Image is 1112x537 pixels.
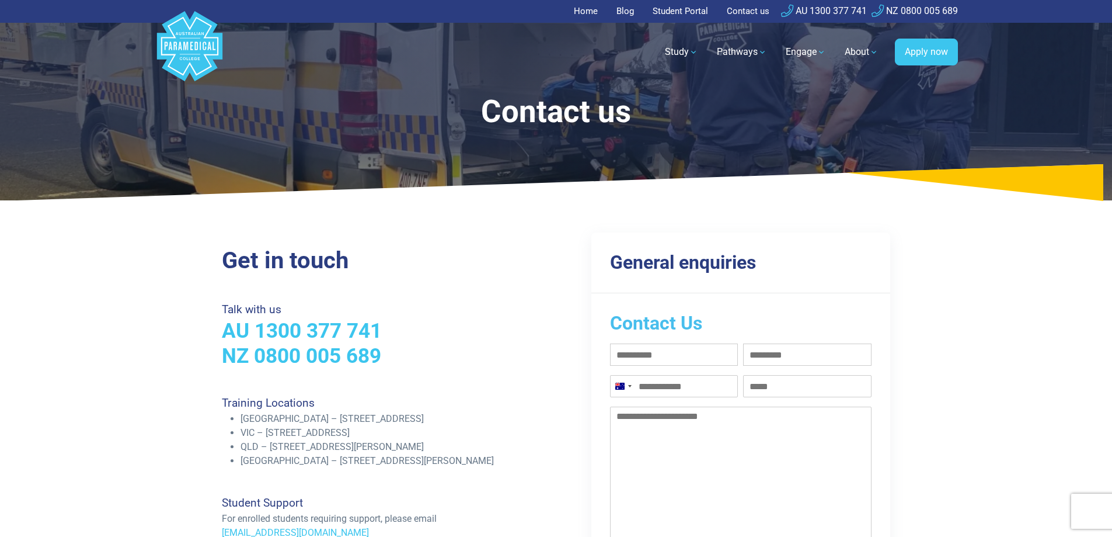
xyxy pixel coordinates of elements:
h4: Student Support [222,496,549,510]
li: QLD – [STREET_ADDRESS][PERSON_NAME] [240,440,549,454]
button: Selected country [611,376,635,397]
h2: Get in touch [222,247,549,275]
a: NZ 0800 005 689 [222,344,381,368]
a: AU 1300 377 741 [222,318,382,343]
h4: Training Locations [222,396,549,410]
a: Apply now [895,39,958,65]
h4: Talk with us [222,303,549,316]
a: AU 1300 377 741 [781,5,867,16]
a: Pathways [710,36,774,68]
a: Australian Paramedical College [155,23,225,82]
h1: Contact us [255,93,857,130]
li: [GEOGRAPHIC_DATA] – [STREET_ADDRESS] [240,412,549,426]
li: VIC – [STREET_ADDRESS] [240,426,549,440]
h3: General enquiries [610,251,872,273]
h2: Contact Us [610,312,872,334]
a: Study [658,36,705,68]
a: About [838,36,886,68]
p: For enrolled students requiring support, please email [222,512,549,526]
a: NZ 0800 005 689 [872,5,958,16]
li: [GEOGRAPHIC_DATA] – [STREET_ADDRESS][PERSON_NAME] [240,454,549,468]
a: Engage [779,36,833,68]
